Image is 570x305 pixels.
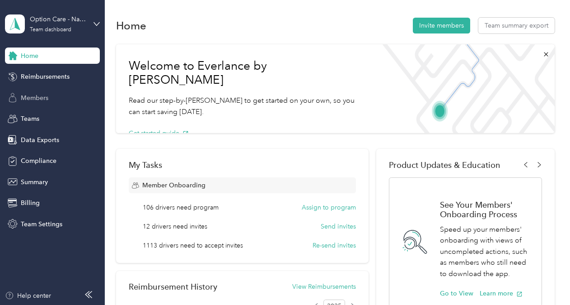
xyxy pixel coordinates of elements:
button: Send invites [321,222,356,231]
button: Re-send invites [313,241,356,250]
button: Go to View [440,289,473,298]
div: My Tasks [129,160,356,170]
div: Option Care - Naven Health [30,14,86,24]
span: 106 drivers need program [143,203,219,212]
span: Team Settings [21,219,62,229]
button: Team summary export [478,18,555,33]
h2: Reimbursement History [129,282,217,291]
h1: Home [116,21,146,30]
span: Billing [21,198,40,208]
button: View Reimbursements [292,282,356,291]
p: Read our step-by-[PERSON_NAME] to get started on your own, so you can start saving [DATE]. [129,95,363,117]
button: Assign to program [302,203,356,212]
span: Member Onboarding [142,181,206,190]
span: Compliance [21,156,56,166]
span: Teams [21,114,39,124]
span: 12 drivers need invites [143,222,207,231]
button: Invite members [413,18,470,33]
h1: See Your Members' Onboarding Process [440,200,532,219]
p: Speed up your members' onboarding with views of uncompleted actions, such as members who still ne... [440,224,532,280]
img: Welcome to everlance [375,44,555,133]
iframe: Everlance-gr Chat Button Frame [519,254,570,305]
span: Product Updates & Education [389,160,500,170]
div: Team dashboard [30,27,71,33]
span: Members [21,93,48,103]
span: Data Exports [21,135,59,145]
h1: Welcome to Everlance by [PERSON_NAME] [129,59,363,87]
span: Home [21,51,38,61]
span: 1113 drivers need to accept invites [143,241,243,250]
span: Summary [21,177,48,187]
button: Help center [5,291,51,300]
span: Reimbursements [21,72,70,81]
button: Learn more [480,289,523,298]
button: Get started guide [129,129,189,138]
